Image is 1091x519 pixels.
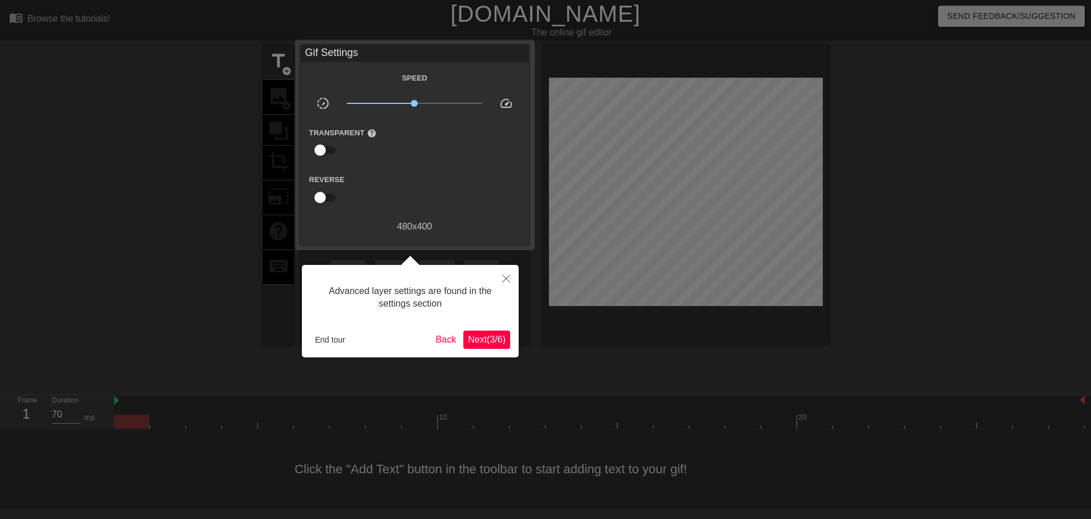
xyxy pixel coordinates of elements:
div: Advanced layer settings are found in the settings section [310,273,510,322]
button: End tour [310,331,350,348]
button: Next [463,331,510,349]
button: Close [494,265,519,291]
span: Next ( 3 / 6 ) [468,335,506,344]
button: Back [431,331,461,349]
